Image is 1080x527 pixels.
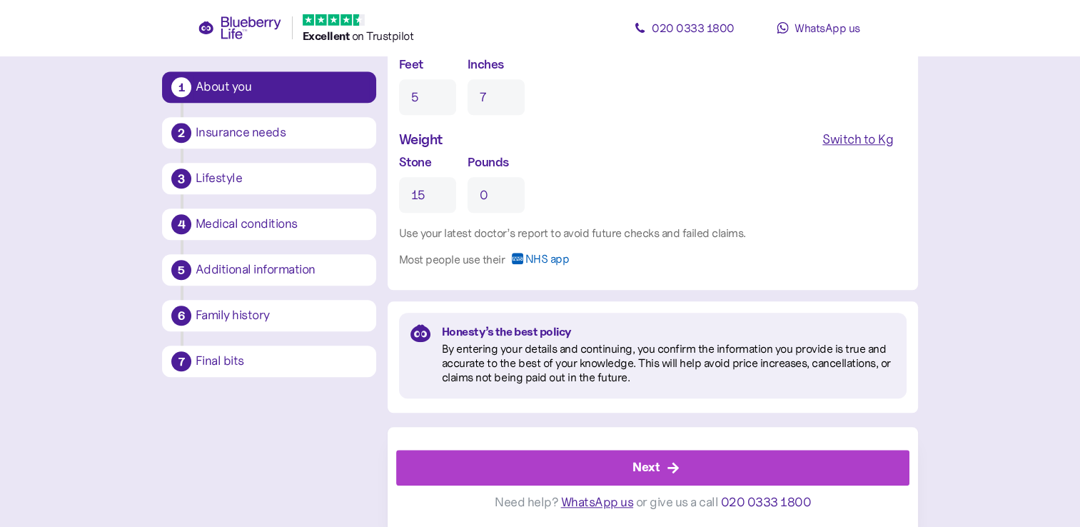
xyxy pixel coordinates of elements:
div: Final bits [196,355,367,368]
div: 1 [171,77,191,97]
div: By entering your details and continuing, you confirm the information you provide is true and accu... [442,341,895,384]
span: Excellent ️ [303,29,352,43]
button: 4Medical conditions [162,209,376,240]
div: 3 [171,169,191,189]
div: Insurance needs [196,126,367,139]
a: 020 0333 1800 [620,14,749,42]
div: 7 [171,351,191,371]
div: 4 [171,214,191,234]
button: 6Family history [162,300,376,331]
button: 2Insurance needs [162,117,376,149]
span: 020 0333 1800 [652,21,735,35]
span: WhatsApp us [561,494,634,510]
button: 7Final bits [162,346,376,377]
span: WhatsApp us [794,21,860,35]
div: Family history [196,309,367,322]
div: Use your latest doctor’s report to avoid future checks and failed claims. [399,224,907,242]
div: Switch to Kg [822,129,893,149]
span: on Trustpilot [352,29,414,43]
a: WhatsApp us [755,14,883,42]
label: Pounds [468,152,509,171]
div: Honesty’s the best policy [442,324,895,338]
div: Next [632,458,660,477]
div: Most people use their [399,251,505,268]
div: Medical conditions [196,218,367,231]
button: 5Additional information [162,254,376,286]
label: Feet [399,54,423,74]
label: Stone [399,152,432,171]
div: 5 [171,260,191,280]
span: NHS app [525,253,569,276]
label: Inches [468,54,504,74]
button: Switch to Kg [809,126,907,152]
div: 2 [171,123,191,143]
div: Lifestyle [196,172,367,185]
div: Need help? or give us a call [396,486,909,519]
div: Additional information [196,263,367,276]
button: 1About you [162,71,376,103]
div: Weight [399,129,443,151]
div: 6 [171,306,191,326]
button: Next [396,450,909,486]
button: 3Lifestyle [162,163,376,194]
span: 020 0333 1800 [721,494,812,510]
div: About you [196,81,367,94]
